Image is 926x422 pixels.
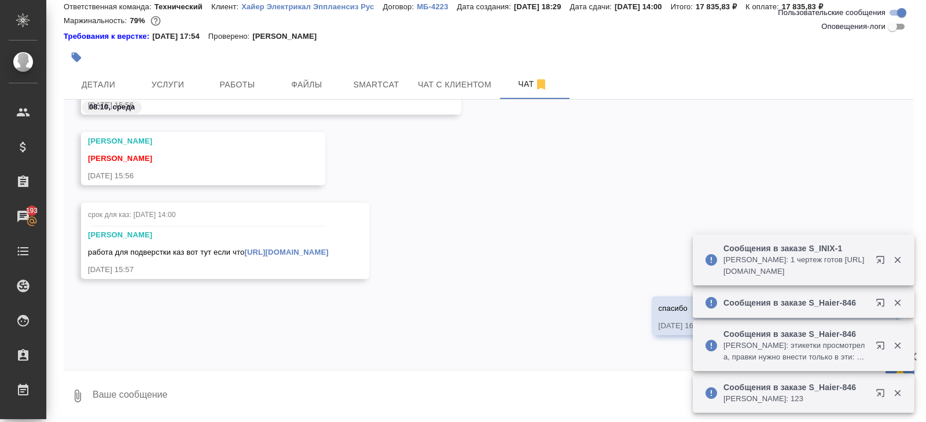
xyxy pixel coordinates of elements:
p: Клиент: [211,2,241,11]
span: спасибо [659,304,688,313]
p: [PERSON_NAME]: этикетки просмотрела, правки нужно внести только в эти: C2F636CORGU1 - Этикетка ЭЭ... [723,340,868,363]
a: МБ-4223 [417,1,457,11]
a: Хайер Электрикал Эпплаенсиз Рус [241,1,383,11]
p: Сообщения в заказе S_Haier-846 [723,297,868,309]
div: [DATE] 15:57 [88,264,329,276]
a: Требования к верстке: [64,31,152,42]
p: Маржинальность: [64,16,130,25]
a: [URL][DOMAIN_NAME] [244,248,328,256]
p: Сообщения в заказе S_Haier-846 [723,381,868,393]
span: Чат с клиентом [418,78,491,92]
p: К оплате: [745,2,782,11]
p: Проверено: [208,31,253,42]
p: [DATE] 17:54 [152,31,208,42]
button: Открыть в новой вкладке [869,334,896,362]
p: 17 835,83 ₽ [782,2,832,11]
p: 79% [130,16,148,25]
p: 17 835,83 ₽ [696,2,745,11]
p: Договор: [383,2,417,11]
p: Сообщения в заказе S_INIX-1 [723,243,868,254]
span: Smartcat [348,78,404,92]
span: работа для подверстки каз вот тут если что [88,248,329,256]
p: Итого: [671,2,696,11]
button: 3146.86 RUB; [148,13,163,28]
div: [DATE] 15:56 [88,170,285,182]
p: [DATE] 14:00 [615,2,671,11]
button: Закрыть [885,298,909,308]
span: [PERSON_NAME] [88,154,152,163]
button: Открыть в новой вкладке [869,248,896,276]
span: Услуги [140,78,196,92]
svg: Отписаться [534,78,548,91]
p: Дата сдачи: [570,2,615,11]
p: МБ-4223 [417,2,457,11]
span: Файлы [279,78,335,92]
span: Пользовательские сообщения [778,7,885,19]
div: Нажми, чтобы открыть папку с инструкцией [64,31,152,42]
p: Хайер Электрикал Эпплаенсиз Рус [241,2,383,11]
span: 193 [19,205,45,216]
button: Добавить тэг [64,45,89,70]
span: срок для каз: [DATE] 14:00 [88,211,176,219]
a: 193 [3,202,43,231]
p: [DATE] 18:29 [514,2,570,11]
p: Сообщения в заказе S_Haier-846 [723,328,868,340]
p: [PERSON_NAME]: 123 [723,393,868,405]
button: Открыть в новой вкладке [869,291,896,319]
button: Открыть в новой вкладке [869,381,896,409]
button: Закрыть [885,255,909,265]
button: Закрыть [885,388,909,398]
p: [PERSON_NAME]: 1 чертеж готов [URL][DOMAIN_NAME] [723,254,868,277]
span: Детали [71,78,126,92]
div: [PERSON_NAME] [88,135,285,147]
p: 08.10, среда [89,101,135,113]
span: Оповещения-логи [821,21,885,32]
p: Дата создания: [457,2,514,11]
p: Ответственная команда: [64,2,155,11]
p: Технический [155,2,211,11]
span: Работы [210,78,265,92]
div: [PERSON_NAME] [88,229,329,241]
div: [DATE] 16:15 [659,320,855,332]
span: Чат [505,77,561,91]
button: Закрыть [885,340,909,351]
p: [PERSON_NAME] [252,31,325,42]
